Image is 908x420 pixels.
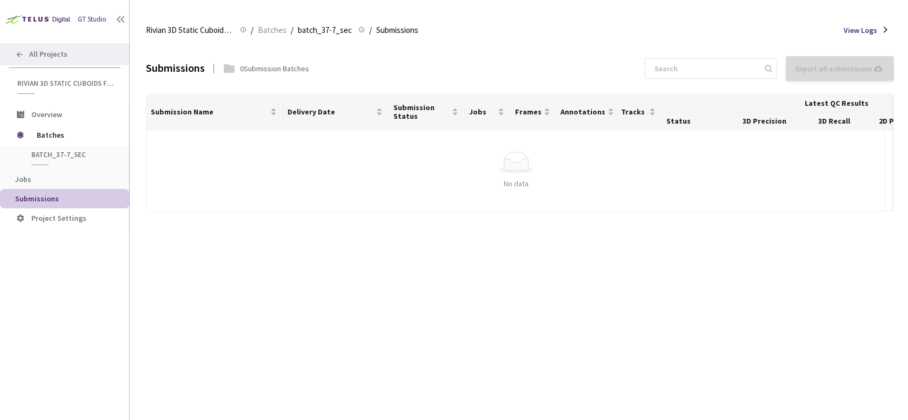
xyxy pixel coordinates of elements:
[288,107,374,116] span: Delivery Date
[37,124,111,146] span: Batches
[251,24,253,37] li: /
[258,24,286,37] span: Batches
[469,107,495,116] span: Jobs
[31,213,86,223] span: Project Settings
[146,94,283,130] th: Submission Name
[256,24,289,36] a: Batches
[15,174,31,184] span: Jobs
[151,107,268,116] span: Submission Name
[556,94,617,130] th: Annotations
[17,79,114,88] span: Rivian 3D Static Cuboids fixed[2024-25]
[465,94,510,130] th: Jobs
[146,24,233,37] span: Rivian 3D Static Cuboids fixed[2024-25]
[291,24,293,37] li: /
[78,15,106,25] div: GT Studio
[389,94,465,130] th: Submission Status
[621,107,647,116] span: Tracks
[617,94,662,130] th: Tracks
[796,63,884,74] div: Export all submissions
[31,110,62,119] span: Overview
[738,112,814,130] th: 3D Precision
[376,24,418,37] span: Submissions
[283,94,389,130] th: Delivery Date
[155,178,877,189] div: No data
[146,60,205,76] div: Submissions
[814,112,874,130] th: 3D Recall
[15,194,59,204] span: Submissions
[369,24,372,37] li: /
[240,63,309,74] div: 0 Submission Batches
[298,24,352,37] span: batch_37-7_sec
[511,94,556,130] th: Frames
[515,107,542,116] span: Frames
[662,112,738,130] th: Status
[648,59,763,78] input: Search
[31,150,111,159] span: batch_37-7_sec
[560,107,605,116] span: Annotations
[844,25,877,36] span: View Logs
[393,103,450,120] span: Submission Status
[29,50,68,59] span: All Projects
